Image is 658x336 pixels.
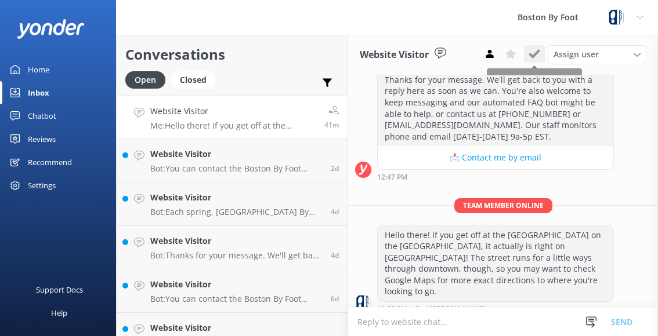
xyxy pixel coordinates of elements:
[377,174,407,181] strong: 12:47 PM
[171,71,215,89] div: Closed
[150,105,316,118] h4: Website Visitor
[28,174,56,197] div: Settings
[125,71,165,89] div: Open
[360,48,429,63] h3: Website Visitor
[171,73,221,86] a: Closed
[377,305,614,313] div: 11:55am 15-Aug-2025 (UTC -05:00) America/Cancun
[150,120,316,131] p: Me: Hello there! If you get off at the [GEOGRAPHIC_DATA] on the [GEOGRAPHIC_DATA], it actually is...
[378,70,613,147] div: Thanks for your message. We'll get back to you with a reply here as soon as we can. You're also w...
[28,81,49,104] div: Inbox
[36,278,83,301] div: Support Docs
[28,58,49,81] div: Home
[331,207,339,217] span: 11:26am 11-Aug-2025 (UTC -05:00) America/Cancun
[608,9,625,26] img: 476-1708620552.png
[150,322,322,334] h4: Website Visitor
[150,235,322,247] h4: Website Visitor
[117,182,348,226] a: Website VisitorBot:Each spring, [GEOGRAPHIC_DATA] By Foot offers a multi-week, hybrid course for ...
[150,207,322,217] p: Bot: Each spring, [GEOGRAPHIC_DATA] By Foot offers a multi-week, hybrid course for new volunteer ...
[378,225,613,302] div: Hello there! If you get off at the [GEOGRAPHIC_DATA] on the [GEOGRAPHIC_DATA], it actually is rig...
[554,48,599,61] span: Assign user
[378,146,613,169] button: 📩 Contact me by email
[28,127,56,151] div: Reviews
[125,43,339,65] h2: Conversations
[150,294,322,304] p: Bot: You can contact the Boston By Foot team via phone at [PHONE_NUMBER], or email [EMAIL_ADDRESS...
[117,96,348,139] a: Website VisitorMe:Hello there! If you get off at the [GEOGRAPHIC_DATA] on the [GEOGRAPHIC_DATA], ...
[150,148,322,160] h4: Website Visitor
[150,278,322,291] h4: Website Visitor
[331,250,339,260] span: 10:25pm 10-Aug-2025 (UTC -05:00) America/Cancun
[150,191,322,204] h4: Website Visitor
[324,120,339,130] span: 11:55am 15-Aug-2025 (UTC -05:00) America/Cancun
[28,151,72,174] div: Recommend
[377,173,614,181] div: 11:47am 15-Aug-2025 (UTC -05:00) America/Cancun
[117,139,348,182] a: Website VisitorBot:You can contact the Boston By Foot team via phone at [PHONE_NUMBER], or email ...
[331,294,339,304] span: 11:56am 09-Aug-2025 (UTC -05:00) America/Cancun
[150,250,322,261] p: Bot: Thanks for your message. We'll get back to you with a reply here as soon as we can. You're a...
[125,73,171,86] a: Open
[331,163,339,173] span: 02:34pm 12-Aug-2025 (UTC -05:00) America/Cancun
[150,163,322,174] p: Bot: You can contact the Boston By Foot team via phone at [PHONE_NUMBER], or email [EMAIL_ADDRESS...
[51,301,67,324] div: Help
[28,104,56,127] div: Chatbot
[377,306,407,313] strong: 12:55 PM
[415,306,485,313] span: Red [PERSON_NAME]
[117,226,348,269] a: Website VisitorBot:Thanks for your message. We'll get back to you with a reply here as soon as we...
[454,198,552,213] span: Team member online
[117,269,348,313] a: Website VisitorBot:You can contact the Boston By Foot team via phone at [PHONE_NUMBER], or email ...
[17,19,84,38] img: yonder-white-logo.png
[548,45,646,64] div: Assign User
